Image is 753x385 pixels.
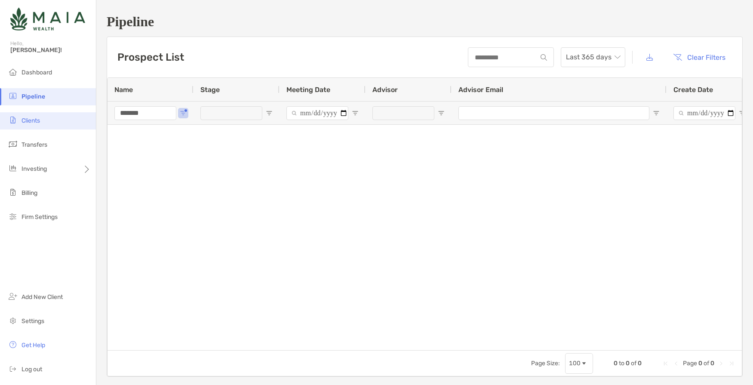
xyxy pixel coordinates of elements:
span: Firm Settings [22,213,58,221]
button: Clear Filters [667,48,732,67]
span: Add New Client [22,293,63,301]
span: Last 365 days [566,48,620,67]
input: Name Filter Input [114,106,176,120]
div: First Page [662,360,669,367]
img: settings icon [8,315,18,326]
span: Get Help [22,342,45,349]
img: Zoe Logo [10,3,85,34]
span: [PERSON_NAME]! [10,46,91,54]
img: transfers icon [8,139,18,149]
span: of [631,360,636,367]
span: 0 [614,360,618,367]
div: Last Page [728,360,735,367]
span: 0 [638,360,642,367]
input: Create Date Filter Input [673,106,735,120]
img: clients icon [8,115,18,125]
div: Next Page [718,360,725,367]
button: Open Filter Menu [266,110,273,117]
img: input icon [541,54,547,61]
span: Billing [22,189,37,197]
span: 0 [710,360,714,367]
span: Name [114,86,133,94]
img: dashboard icon [8,67,18,77]
span: Advisor Email [458,86,503,94]
span: Meeting Date [286,86,330,94]
div: Page Size [565,353,593,374]
button: Open Filter Menu [438,110,445,117]
span: Clients [22,117,40,124]
h3: Prospect List [117,51,184,63]
span: Page [683,360,697,367]
span: Log out [22,366,42,373]
input: Meeting Date Filter Input [286,106,348,120]
button: Open Filter Menu [739,110,746,117]
img: add_new_client icon [8,291,18,302]
div: Page Size: [531,360,560,367]
span: to [619,360,624,367]
button: Open Filter Menu [352,110,359,117]
div: 100 [569,360,581,367]
input: Advisor Email Filter Input [458,106,649,120]
span: Stage [200,86,220,94]
span: 0 [698,360,702,367]
img: investing icon [8,163,18,173]
span: Settings [22,317,44,325]
span: 0 [626,360,630,367]
span: of [704,360,709,367]
img: firm-settings icon [8,211,18,222]
span: Create Date [673,86,713,94]
button: Open Filter Menu [653,110,660,117]
div: Previous Page [673,360,679,367]
span: Transfers [22,141,47,148]
span: Advisor [372,86,398,94]
span: Pipeline [22,93,45,100]
img: billing icon [8,187,18,197]
img: pipeline icon [8,91,18,101]
img: get-help icon [8,339,18,350]
button: Open Filter Menu [180,110,187,117]
span: Investing [22,165,47,172]
span: Dashboard [22,69,52,76]
h1: Pipeline [107,14,743,30]
img: logout icon [8,363,18,374]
